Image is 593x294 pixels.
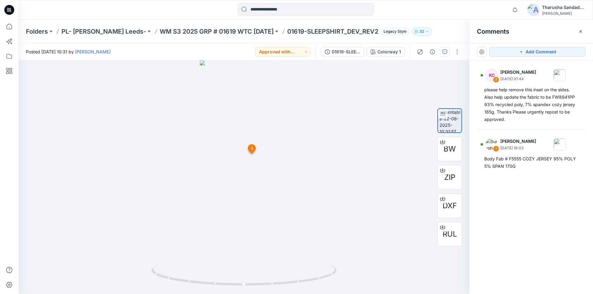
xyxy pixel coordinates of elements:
[443,200,457,211] span: DXF
[332,48,360,55] div: 01619-SLEEPSHIRT_DEV_REV2
[321,47,364,57] button: 01619-SLEEPSHIRT_DEV_REV2
[444,143,456,155] span: BW
[26,48,111,55] span: Posted [DATE] 10:31 by
[443,229,457,240] span: RUL
[444,172,455,183] span: ZIP
[489,47,586,57] button: Add Comment
[527,4,540,16] img: avatar
[419,28,424,35] p: 32
[500,138,536,145] p: [PERSON_NAME]
[378,27,409,36] button: Legacy Style
[367,47,405,57] button: Colorway 1
[61,27,146,36] a: PL- [PERSON_NAME] Leeds-
[486,69,498,81] div: KC
[484,86,578,123] div: please help remove this inset on the sides. Also help update the fabric to be FW8941PP 93% recycl...
[381,28,409,35] span: Legacy Style
[542,11,585,16] div: [PERSON_NAME]
[477,28,509,35] h2: Comments
[412,27,432,36] button: 32
[500,76,536,82] p: [DATE] 01:44
[287,27,378,36] p: 01619-SLEEPSHIRT_DEV_REV2
[427,47,437,57] button: Details
[75,49,111,54] a: [PERSON_NAME]
[493,77,499,83] div: 2
[500,145,536,151] p: [DATE] 16:03
[500,68,536,76] p: [PERSON_NAME]
[542,4,585,11] div: Tharusha Sandadeepa
[486,138,498,151] img: Suresh Perera
[26,27,48,36] a: Folders
[439,109,461,132] img: turntable-22-08-2025-10:31:57
[377,48,401,55] div: Colorway 1
[493,146,499,152] div: 1
[484,155,578,170] div: Body Fab # F5555 COZY JERSEY 95% POLY 5% SPAN 170G
[160,27,274,36] a: WM S3 2025 GRP # 01619 WTC [DATE]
